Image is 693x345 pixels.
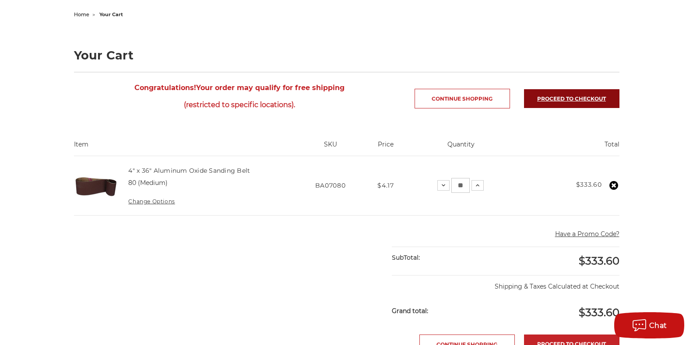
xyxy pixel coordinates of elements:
a: Continue Shopping [415,89,510,108]
strong: Grand total: [392,307,428,315]
a: Proceed to checkout [524,89,619,108]
th: SKU [294,140,366,156]
span: your cart [99,11,123,17]
th: Total [517,140,619,156]
th: Item [74,140,295,156]
th: Price [366,140,405,156]
a: 4" x 36" Aluminum Oxide Sanding Belt [128,167,250,174]
span: $333.60 [579,254,619,267]
strong: $333.60 [576,181,602,188]
span: Your order may qualify for free shipping [74,79,405,113]
span: (restricted to specific locations). [74,96,405,113]
input: 4" x 36" Aluminum Oxide Sanding Belt Quantity: [451,178,470,193]
h1: Your Cart [74,49,619,61]
th: Quantity [405,140,517,156]
a: home [74,11,89,17]
button: Have a Promo Code? [555,230,619,239]
span: $4.17 [377,181,394,189]
div: SubTotal: [392,247,506,268]
dd: 80 (Medium) [128,178,168,188]
a: Change Options [128,198,175,205]
p: Shipping & Taxes Calculated at Checkout [392,275,619,291]
span: Chat [649,321,667,330]
strong: Congratulations! [134,84,196,92]
span: $333.60 [579,306,619,319]
span: BA07080 [315,181,346,189]
img: 4" x 36" Aluminum Oxide Sanding Belt [74,164,118,208]
button: Chat [614,312,684,338]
